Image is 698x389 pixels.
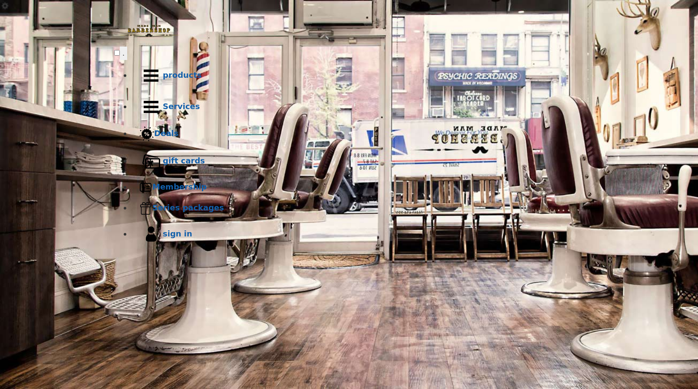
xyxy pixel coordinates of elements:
[152,182,207,191] b: Membership
[163,102,200,111] b: Services
[163,156,205,165] b: gift cards
[132,123,584,146] a: DealsDeals
[120,47,127,60] button: menu toggle
[139,64,163,87] img: Products
[154,129,178,138] b: Deals
[132,198,584,219] a: Series packagesSeries packages
[122,49,125,57] span: .
[139,95,163,119] img: Services
[139,223,163,246] img: sign in
[152,203,224,212] b: Series packages
[114,17,184,45] img: Made Man Barbershop logo
[163,70,202,80] b: products
[139,150,163,173] img: Gift cards
[132,219,584,250] a: sign insign in
[114,50,120,56] input: menu toggle
[132,177,584,198] a: MembershipMembership
[132,91,584,123] a: ServicesServices
[139,202,152,215] img: Series packages
[139,181,152,194] img: Membership
[139,126,154,142] img: Deals
[132,146,584,177] a: Gift cardsgift cards
[132,60,584,91] a: Productsproducts
[163,229,192,238] b: sign in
